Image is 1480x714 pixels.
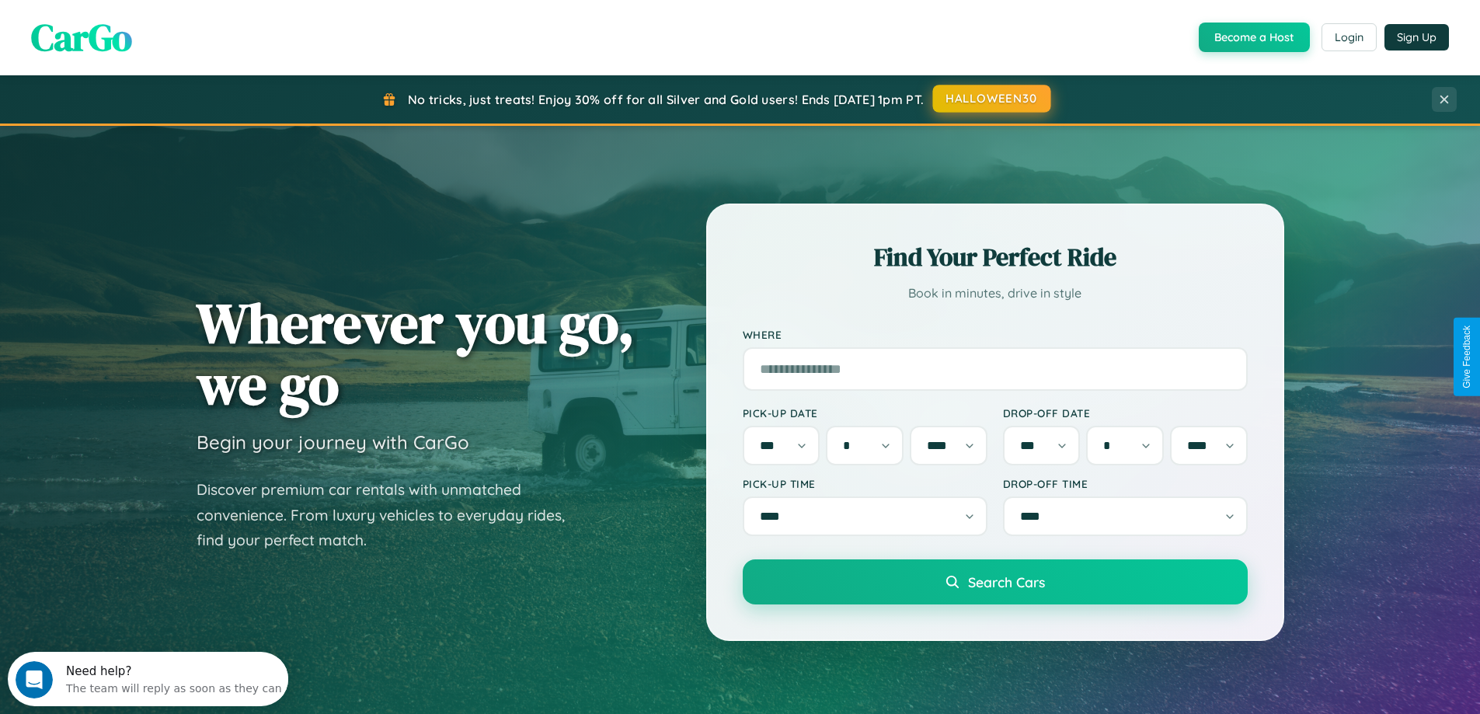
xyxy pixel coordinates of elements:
[1003,477,1248,490] label: Drop-off Time
[58,13,274,26] div: Need help?
[968,573,1045,590] span: Search Cars
[743,240,1248,274] h2: Find Your Perfect Ride
[743,282,1248,305] p: Book in minutes, drive in style
[16,661,53,698] iframe: Intercom live chat
[1003,406,1248,420] label: Drop-off Date
[1322,23,1377,51] button: Login
[1199,23,1310,52] button: Become a Host
[743,477,987,490] label: Pick-up Time
[8,652,288,706] iframe: Intercom live chat discovery launcher
[1384,24,1449,51] button: Sign Up
[58,26,274,42] div: The team will reply as soon as they can
[197,430,469,454] h3: Begin your journey with CarGo
[197,477,585,553] p: Discover premium car rentals with unmatched convenience. From luxury vehicles to everyday rides, ...
[933,85,1051,113] button: HALLOWEEN30
[408,92,924,107] span: No tricks, just treats! Enjoy 30% off for all Silver and Gold users! Ends [DATE] 1pm PT.
[743,559,1248,604] button: Search Cars
[31,12,132,63] span: CarGo
[1461,326,1472,388] div: Give Feedback
[743,406,987,420] label: Pick-up Date
[6,6,289,49] div: Open Intercom Messenger
[743,328,1248,341] label: Where
[197,292,635,415] h1: Wherever you go, we go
